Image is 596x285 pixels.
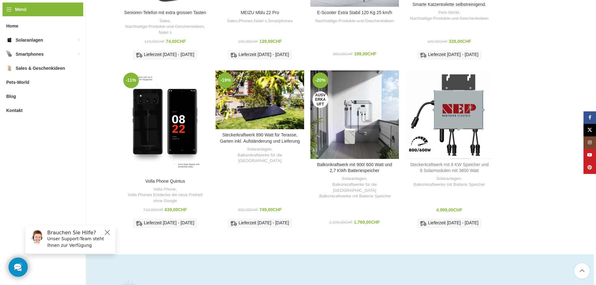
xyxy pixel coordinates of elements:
div: , [124,186,206,204]
a: Volla Phones Entdecke die neue Freiheit ohne Google [124,192,206,204]
div: , [408,176,491,187]
span: CHF [156,39,165,44]
a: Solaranlagen [342,176,366,182]
bdi: 429,00 [427,39,447,44]
span: CHF [345,52,353,56]
div: , [408,10,491,21]
div: Lieferzeit [DATE] - [DATE] [227,218,292,228]
p: Unser Support-Team steht Ihnen zur Verfügung [27,15,91,28]
a: Solaranlagen [436,176,461,182]
span: Menü [15,6,27,13]
a: Nachhaltige-Produkte-und-Geschenkideen [125,24,204,30]
h6: Brauchen Sie Hilfe? [27,9,91,15]
bdi: 639,00 [165,207,187,212]
span: Kontakt [6,105,23,116]
span: CHF [177,39,186,44]
bdi: 1.769,00 [354,220,380,225]
div: , , , [219,18,301,24]
a: Instagram Social Link [583,136,596,149]
a: Pinterest Social Link [583,161,596,174]
a: Balkonkraftwerke mit Batterie Speicher [319,193,391,199]
span: Pets-World [6,77,29,88]
span: CHF [250,39,258,44]
a: Senioren-Telefon mit extra grossen Tasten [124,10,206,15]
bdi: 328,00 [449,39,471,44]
a: Nachhaltige-Produkte-und-Geschenkideen [315,18,394,24]
a: Balkonkraftwerke für die [GEOGRAPHIC_DATA] [313,182,396,193]
bdi: 2.199,00 [329,220,353,225]
a: Smarte Katzentoilette selbstreinigend. [412,2,486,7]
a: X Social Link [583,124,596,136]
span: -19% [218,73,233,88]
a: Balkonkraftwerke mit Batterie Speicher [414,182,485,188]
bdi: 199,00 [238,39,258,44]
a: Natel s [159,30,171,36]
a: Sales [159,18,170,24]
span: CHF [368,51,377,56]
a: Volla Phone Quintus [121,70,210,176]
div: Lieferzeit [DATE] - [DATE] [417,218,481,228]
a: Steckerkraftwerk mit 8 KW Speicher und 8 Solarmodulen mit 3600 Watt [405,70,494,159]
span: CHF [250,208,258,212]
a: YouTube Social Link [583,149,596,161]
div: , [219,146,301,164]
span: -20% [313,73,328,88]
img: Sales & Geschenkideen [6,65,13,71]
a: Steckerkraftwerk 890 Watt für Terasse, Garten inkl. Aufständerung und Lieferung [220,132,300,144]
a: Volla Phone [154,186,176,192]
div: , , [313,176,396,199]
bdi: 389,00 [333,52,353,56]
a: Nachhaltige-Produkte-und-Geschenkideen [410,16,488,22]
div: Lieferzeit [DATE] - [DATE] [133,50,197,59]
a: Smartphones [268,18,293,24]
a: Solaranlagen [247,146,272,152]
a: E-Scooter Extra Stabil 120 Kg 25 km/h [317,10,392,15]
a: Scroll to top button [574,263,590,279]
bdi: 199,00 [354,51,377,56]
a: Pets-World [438,10,459,16]
span: Ausverkauft [313,91,328,108]
a: Phones [239,18,253,24]
span: CHF [462,39,471,44]
span: Blog [6,91,16,102]
bdi: 719,00 [143,208,163,212]
div: , , [124,18,206,36]
span: Smartphones [16,48,43,60]
span: Sales & Geschenkideen [16,63,65,74]
img: Solaranlagen [6,37,13,43]
span: CHF [273,207,282,212]
span: CHF [440,39,448,44]
a: Balkonkraftwerk mit 900/ 600 Watt und 2,7 KWh Batteriespeicher [310,70,399,159]
a: Steckerkraftwerk 890 Watt für Terasse, Garten inkl. Aufständerung und Lieferung [216,70,304,130]
span: CHF [344,220,353,225]
span: Home [6,20,18,32]
a: MEIZU Mblu 22 Pro [241,10,279,15]
span: -11% [123,73,139,88]
a: Volla Phone Quintus [145,179,185,184]
div: Lieferzeit [DATE] - [DATE] [227,50,292,59]
bdi: 4.999,00 [436,207,462,212]
img: Customer service [9,9,24,24]
bdi: 749,00 [259,207,282,212]
bdi: 74,00 [166,39,186,44]
a: Balkonkraftwerke für die [GEOGRAPHIC_DATA] [219,152,301,164]
a: Natel s [254,18,267,24]
bdi: 119,00 [145,39,165,44]
span: CHF [155,208,163,212]
span: CHF [453,207,462,212]
span: CHF [178,207,187,212]
div: Lieferzeit [DATE] - [DATE] [417,50,481,59]
span: Solaranlagen [16,34,43,46]
img: Smartphones [6,51,13,57]
button: Close [83,8,91,15]
a: Sales [227,18,237,24]
a: Facebook Social Link [583,111,596,124]
div: Lieferzeit [DATE] - [DATE] [133,218,197,228]
a: Steckerkraftwerk mit 8 KW Speicher und 8 Solarmodulen mit 3600 Watt [410,162,488,173]
bdi: 139,00 [259,39,282,44]
span: CHF [273,39,282,44]
bdi: 930,00 [238,208,258,212]
span: CHF [371,220,380,225]
a: Balkonkraftwerk mit 900/ 600 Watt und 2,7 KWh Batteriespeicher [317,162,392,173]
